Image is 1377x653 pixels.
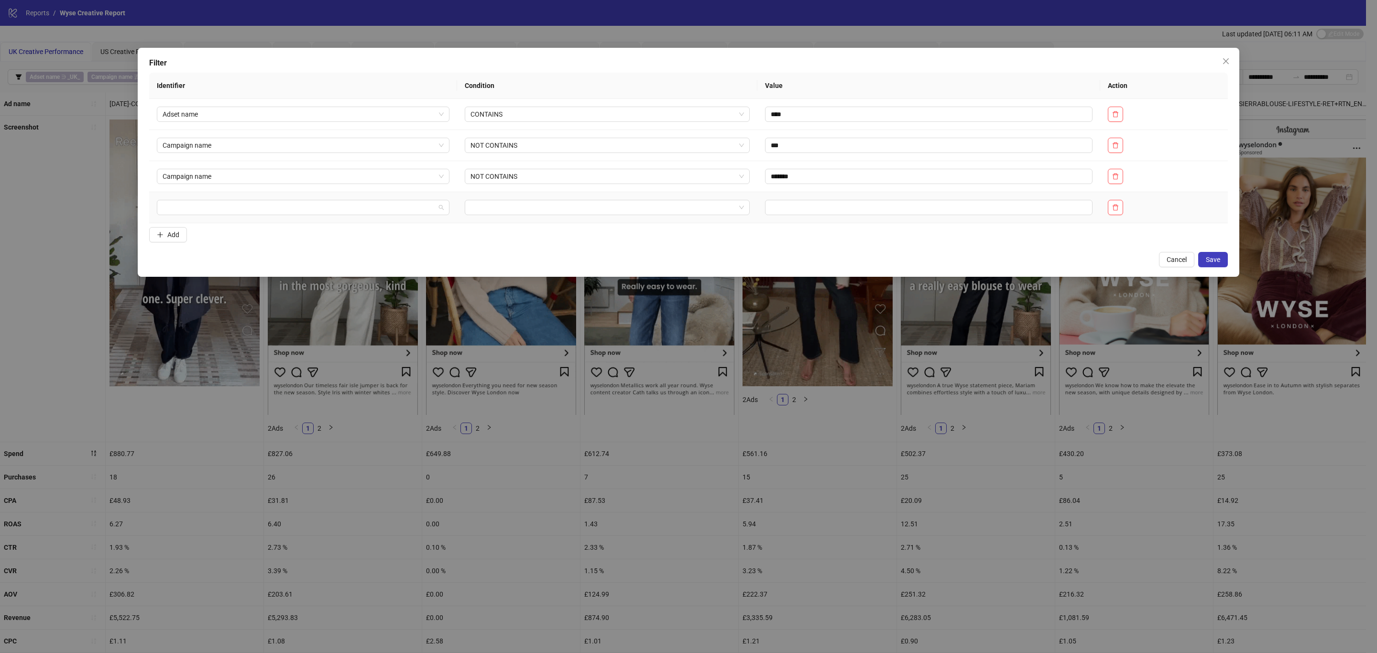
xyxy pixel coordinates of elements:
[1218,54,1234,69] button: Close
[149,57,1228,69] div: Filter
[163,169,444,184] span: Campaign name
[1100,73,1228,99] th: Action
[470,138,744,152] span: NOT CONTAINS
[149,73,457,99] th: Identifier
[1198,252,1228,267] button: Save
[470,169,744,184] span: NOT CONTAINS
[1112,204,1119,211] span: delete
[1112,111,1119,118] span: delete
[1206,256,1220,263] span: Save
[149,227,187,242] button: Add
[1167,256,1187,263] span: Cancel
[470,107,744,121] span: CONTAINS
[163,138,444,152] span: Campaign name
[167,231,179,239] span: Add
[1112,142,1119,149] span: delete
[157,231,164,238] span: plus
[457,73,758,99] th: Condition
[163,107,444,121] span: Adset name
[1159,252,1194,267] button: Cancel
[1222,57,1230,65] span: close
[757,73,1100,99] th: Value
[1112,173,1119,180] span: delete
